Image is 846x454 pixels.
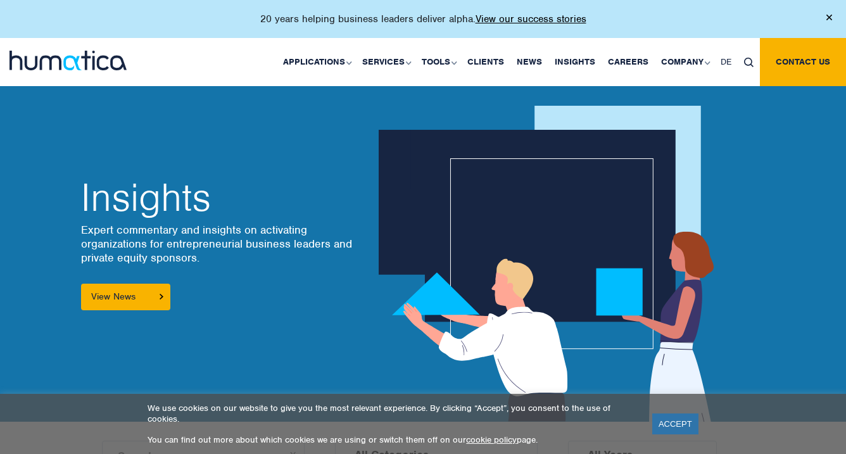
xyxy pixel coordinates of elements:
[548,38,602,86] a: Insights
[379,106,728,422] img: about_banner1
[721,56,731,67] span: DE
[81,179,353,217] h2: Insights
[466,434,517,445] a: cookie policy
[655,38,714,86] a: Company
[652,413,698,434] a: ACCEPT
[148,434,636,445] p: You can find out more about which cookies we are using or switch them off on our page.
[277,38,356,86] a: Applications
[476,13,586,25] a: View our success stories
[415,38,461,86] a: Tools
[602,38,655,86] a: Careers
[81,223,353,265] p: Expert commentary and insights on activating organizations for entrepreneurial business leaders a...
[9,51,127,70] img: logo
[510,38,548,86] a: News
[356,38,415,86] a: Services
[760,38,846,86] a: Contact us
[160,294,163,300] img: arrowicon
[260,13,586,25] p: 20 years helping business leaders deliver alpha.
[744,58,754,67] img: search_icon
[714,38,738,86] a: DE
[148,403,636,424] p: We use cookies on our website to give you the most relevant experience. By clicking “Accept”, you...
[461,38,510,86] a: Clients
[81,284,170,310] a: View News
